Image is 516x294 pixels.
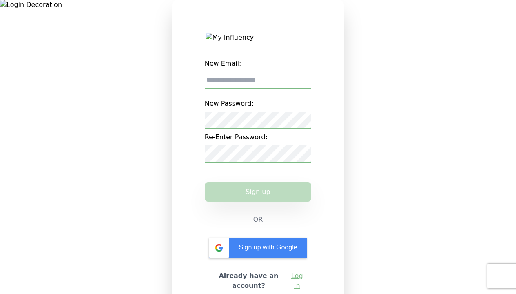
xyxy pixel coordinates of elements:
img: My Influency [206,33,310,42]
button: Sign up [205,182,312,202]
a: Log in [289,271,305,291]
span: Sign up with Google [239,244,297,251]
label: New Email: [205,56,312,72]
h2: Already have an account? [211,271,286,291]
span: OR [253,215,263,225]
div: Sign up with Google [209,238,307,258]
label: Re-Enter Password: [205,129,312,145]
label: New Password: [205,96,312,112]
